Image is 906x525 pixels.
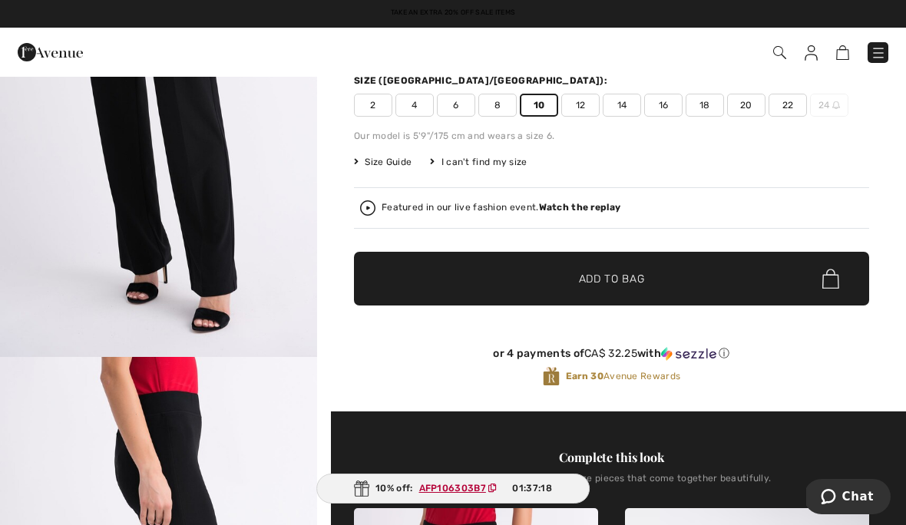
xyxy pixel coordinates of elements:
img: Bag.svg [822,269,839,289]
img: Search [773,46,786,59]
span: 6 [437,94,475,117]
img: Sezzle [661,347,716,361]
span: 01:37:18 [512,481,551,495]
strong: Watch the replay [539,202,621,213]
span: 8 [478,94,517,117]
span: 22 [769,94,807,117]
span: 18 [686,94,724,117]
div: I can't find my size [430,155,527,169]
span: Add to Bag [579,271,645,287]
div: Our stylists have chosen these pieces that come together beautifully. [354,473,869,496]
img: Gift.svg [354,480,369,497]
button: Add to Bag [354,252,869,305]
span: 14 [603,94,641,117]
span: 4 [395,94,434,117]
img: Shopping Bag [836,45,849,60]
img: Avenue Rewards [543,366,560,387]
span: 12 [561,94,600,117]
iframe: Opens a widget where you can chat to one of our agents [806,479,891,517]
img: Watch the replay [360,200,375,216]
div: Complete this look [354,448,869,467]
span: 10 [520,94,558,117]
strong: Earn 30 [566,371,603,381]
span: Size Guide [354,155,412,169]
img: ring-m.svg [832,101,840,109]
img: My Info [805,45,818,61]
div: 10% off: [316,474,590,504]
span: 24 [810,94,848,117]
div: or 4 payments of with [354,347,869,361]
span: CA$ 32.25 [584,347,637,360]
img: Menu [871,45,886,61]
span: 16 [644,94,683,117]
span: 2 [354,94,392,117]
div: Our model is 5'9"/175 cm and wears a size 6. [354,129,869,143]
span: 20 [727,94,765,117]
div: Size ([GEOGRAPHIC_DATA]/[GEOGRAPHIC_DATA]): [354,74,610,87]
div: or 4 payments ofCA$ 32.25withSezzle Click to learn more about Sezzle [354,347,869,366]
a: 1ère Avenue [18,44,83,58]
a: Take an Extra 20% Off Sale Items [391,8,516,16]
img: 1ère Avenue [18,37,83,68]
span: Avenue Rewards [566,369,680,383]
ins: AFP106303B7 [419,483,486,494]
div: Featured in our live fashion event. [382,203,620,213]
